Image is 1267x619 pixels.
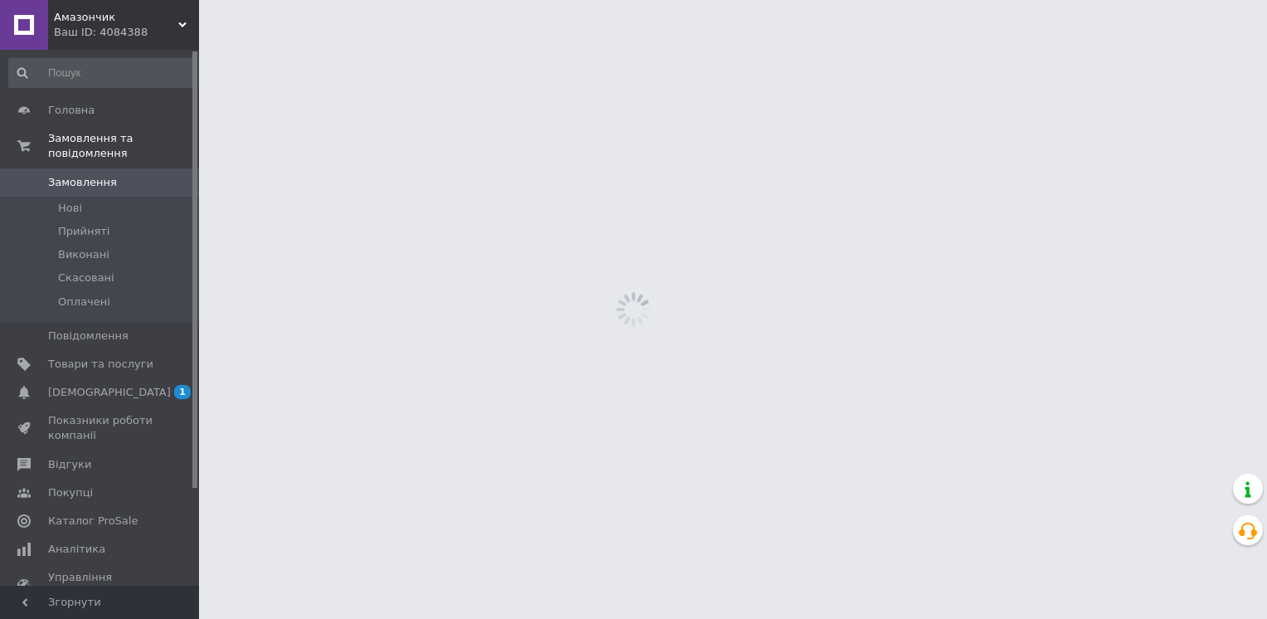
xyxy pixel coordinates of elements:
[54,25,199,40] div: Ваш ID: 4084388
[48,457,91,472] span: Відгуки
[58,224,109,239] span: Прийняті
[48,385,171,400] span: [DEMOGRAPHIC_DATA]
[58,201,82,216] span: Нові
[58,295,110,309] span: Оплачені
[48,103,95,118] span: Головна
[48,514,138,529] span: Каталог ProSale
[174,385,191,399] span: 1
[48,485,93,500] span: Покупці
[54,10,178,25] span: Амазончик
[48,570,153,600] span: Управління сайтом
[58,247,109,262] span: Виконані
[48,357,153,372] span: Товари та послуги
[58,271,114,285] span: Скасовані
[48,329,129,344] span: Повідомлення
[48,413,153,443] span: Показники роботи компанії
[8,58,196,88] input: Пошук
[48,131,199,161] span: Замовлення та повідомлення
[48,542,105,557] span: Аналітика
[48,175,117,190] span: Замовлення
